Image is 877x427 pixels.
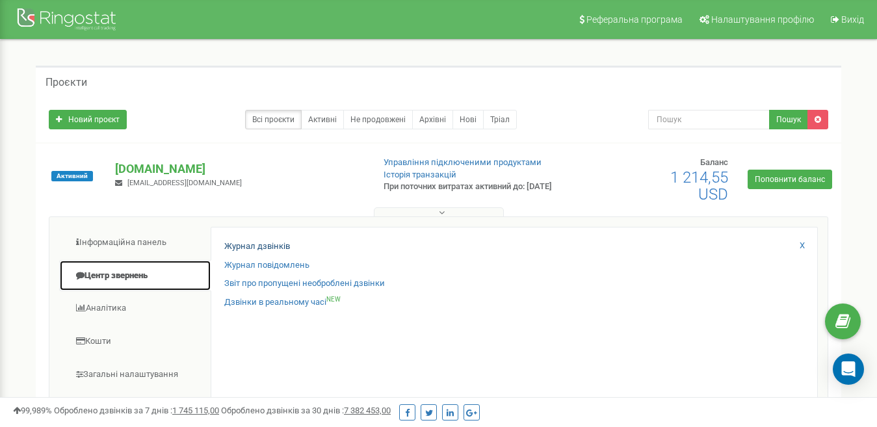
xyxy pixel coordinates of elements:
[49,110,127,129] a: Новий проєкт
[648,110,770,129] input: Пошук
[841,14,864,25] span: Вихід
[748,170,832,189] a: Поповнити баланс
[221,406,391,415] span: Оброблено дзвінків за 30 днів :
[54,406,219,415] span: Оброблено дзвінків за 7 днів :
[452,110,484,129] a: Нові
[59,391,211,423] a: Віртуальна АТС
[59,326,211,357] a: Кошти
[483,110,517,129] a: Тріал
[711,14,814,25] span: Налаштування профілю
[301,110,344,129] a: Активні
[412,110,453,129] a: Архівні
[224,278,385,290] a: Звіт про пропущені необроблені дзвінки
[46,77,87,88] h5: Проєкти
[59,260,211,292] a: Центр звернень
[224,296,341,309] a: Дзвінки в реальному часіNEW
[700,157,728,167] span: Баланс
[115,161,362,177] p: [DOMAIN_NAME]
[384,170,456,179] a: Історія транзакцій
[59,227,211,259] a: Інформаційна панель
[384,157,542,167] a: Управління підключеними продуктами
[51,171,93,181] span: Активний
[343,110,413,129] a: Не продовжені
[172,406,219,415] u: 1 745 115,00
[13,406,52,415] span: 99,989%
[224,259,309,272] a: Журнал повідомлень
[670,168,728,203] span: 1 214,55 USD
[769,110,808,129] button: Пошук
[833,354,864,385] div: Open Intercom Messenger
[384,181,564,193] p: При поточних витратах активний до: [DATE]
[326,296,341,303] sup: NEW
[344,406,391,415] u: 7 382 453,00
[800,240,805,252] a: X
[59,292,211,324] a: Аналiтика
[224,240,290,253] a: Журнал дзвінків
[59,359,211,391] a: Загальні налаштування
[245,110,302,129] a: Всі проєкти
[586,14,683,25] span: Реферальна програма
[127,179,242,187] span: [EMAIL_ADDRESS][DOMAIN_NAME]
